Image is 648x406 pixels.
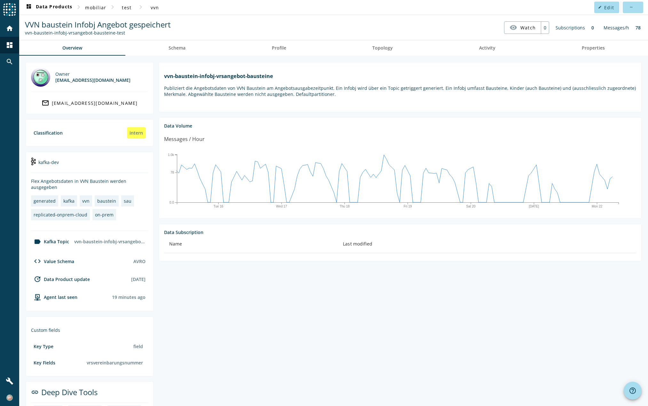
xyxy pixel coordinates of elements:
[31,157,148,173] div: kafka-dev
[466,205,476,208] text: Sat 20
[6,394,13,401] img: 8006bfb5137ba185ffdf53ea38d26b4d
[164,135,205,143] div: Messages / Hour
[55,71,130,77] div: Owner
[164,123,636,129] div: Data Volume
[116,2,137,13] button: test
[83,2,109,13] button: mobiliar
[84,357,146,368] div: vrsvereinbarungsnummer
[82,198,90,204] div: vvn
[34,238,41,246] mat-icon: label
[137,3,145,11] mat-icon: chevron_right
[95,212,114,218] div: on-prem
[582,46,605,50] span: Properties
[520,22,536,33] span: Watch
[122,4,131,11] span: test
[52,100,138,106] div: [EMAIL_ADDRESS][DOMAIN_NAME]
[31,67,50,87] img: sauron@mobi.ch
[588,21,597,34] div: 0
[75,3,83,11] mat-icon: chevron_right
[164,229,636,235] div: Data Subscription
[604,4,614,11] span: Edit
[6,377,13,385] mat-icon: build
[31,327,148,333] div: Custom fields
[25,19,171,30] span: VVN baustein Infobj Angebot gespeichert
[164,73,636,80] h1: vvn-baustein-infobj-vrsangebot-bausteine
[112,294,146,300] div: Agents typically reports every 15min to 1h
[34,130,63,136] div: Classification
[97,198,116,204] div: baustein
[340,205,350,208] text: Thu 18
[34,343,53,349] div: Key Type
[34,212,87,218] div: replicated-onprem-cloud
[510,24,517,31] mat-icon: visibility
[34,198,56,204] div: generated
[151,4,159,11] span: vvn
[25,4,33,11] mat-icon: dashboard
[31,275,90,283] div: Data Product update
[170,200,174,204] text: 0.0
[127,127,146,138] div: intern
[3,3,16,16] img: spoud-logo.svg
[170,171,174,174] text: 78
[164,235,338,253] th: Name
[72,236,148,247] div: vvn-baustein-infobj-vrsangebot-bausteine-test
[272,46,286,50] span: Profile
[42,99,49,107] mat-icon: mail_outline
[504,22,541,33] button: Watch
[6,58,13,66] mat-icon: search
[25,4,72,11] span: Data Products
[31,238,69,246] div: Kafka Topic
[109,3,116,11] mat-icon: chevron_right
[31,293,77,301] div: agent-env-test
[214,205,224,208] text: Tue 16
[25,30,171,36] div: Kafka Topic: vvn-baustein-infobj-vrsangebot-bausteine-test
[63,198,75,204] div: kafka
[34,360,55,366] div: Key Fields
[594,2,619,13] button: Edit
[592,205,603,208] text: Mon 22
[632,21,644,34] div: 78
[529,205,539,208] text: [DATE]
[31,97,148,109] a: [EMAIL_ADDRESS][DOMAIN_NAME]
[145,2,165,13] button: vvn
[164,85,636,97] p: Publiziert die Angebotsdaten von VVN Baustein am Angebotsausgabezeitpunkt. Ein Infobj wird über e...
[34,257,41,265] mat-icon: code
[31,178,148,190] div: Flex Angebotsdaten in VVN Baustein werden ausgegeben
[168,153,174,157] text: 1.0k
[552,21,588,34] div: Subscriptions
[34,275,41,283] mat-icon: update
[600,21,632,34] div: Messages/h
[124,198,131,204] div: sau
[131,276,146,282] div: [DATE]
[22,2,75,13] button: Data Products
[629,387,636,394] mat-icon: help_outline
[6,41,13,49] mat-icon: dashboard
[31,257,74,265] div: Value Schema
[55,77,130,83] div: [EMAIL_ADDRESS][DOMAIN_NAME]
[541,22,549,34] div: 0
[629,5,633,9] mat-icon: more_horiz
[31,387,148,403] div: Deep Dive Tools
[169,46,186,50] span: Schema
[479,46,495,50] span: Activity
[598,5,602,9] mat-icon: edit
[276,205,287,208] text: Wed 17
[404,205,412,208] text: Fri 19
[62,46,82,50] span: Overview
[133,258,146,264] div: AVRO
[6,25,13,32] mat-icon: home
[31,388,39,396] mat-icon: link
[31,158,36,165] img: kafka-dev
[131,341,146,352] div: field
[85,4,106,11] span: mobiliar
[372,46,393,50] span: Topology
[338,235,636,253] th: Last modified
